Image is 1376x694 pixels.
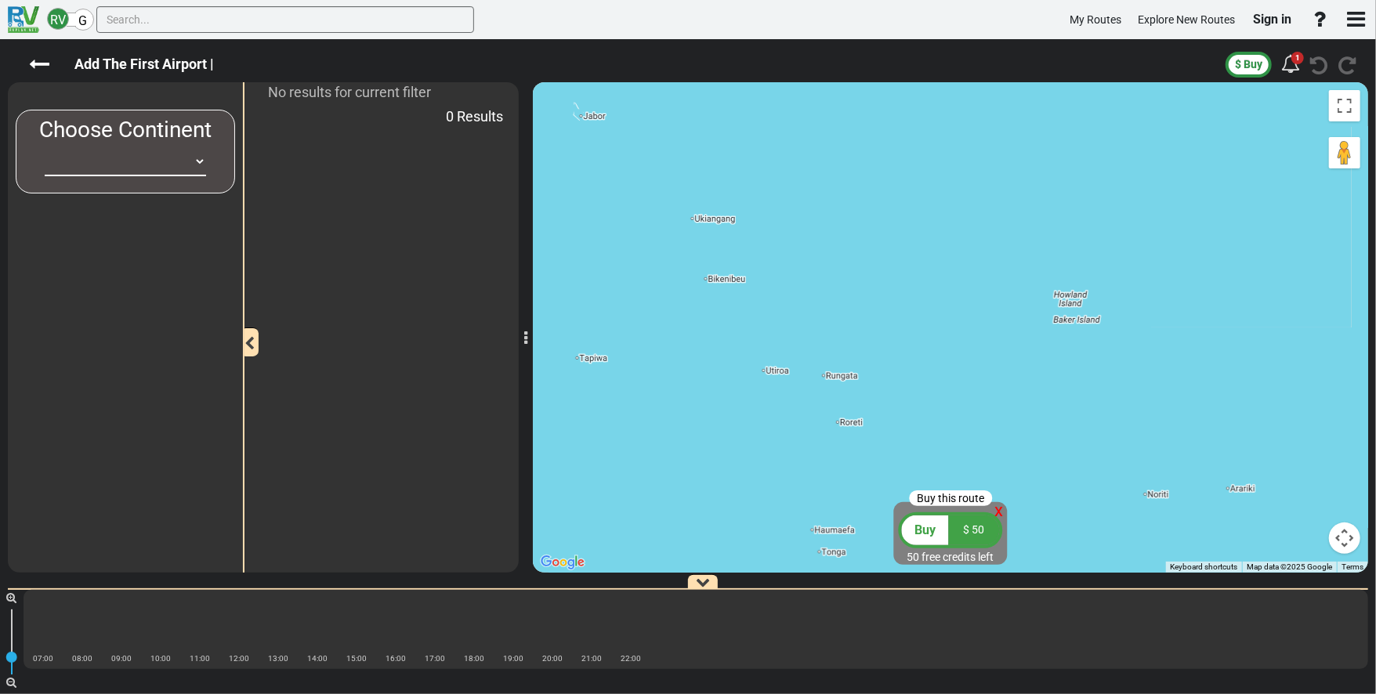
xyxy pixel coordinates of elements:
a: Sign in [1246,3,1298,36]
div: 13:00 [259,651,298,666]
div: 21:00 [572,651,611,666]
span: Choose Continent [39,117,212,143]
span: $ Buy [1235,58,1262,70]
div: 09:00 [102,651,141,666]
div: | [533,663,572,678]
span: No results for current filter [268,84,431,100]
span: Buy this route [918,492,985,504]
div: | [298,663,337,678]
div: 22:00 [611,651,650,666]
span: Explore New Routes [1138,13,1235,26]
div: 1 [1281,51,1300,78]
div: 16:00 [376,651,415,666]
div: | [454,663,494,678]
div: 19:00 [494,651,533,666]
a: Terms (opens in new tab) [1342,562,1363,571]
div: 15:00 [337,651,376,666]
div: 18:00 [454,651,494,666]
div: | [259,663,298,678]
label: Add The First Airport | [59,51,230,78]
div: 07:00 [24,651,63,666]
img: RvPlanetLogo.png [8,6,39,33]
div: G [72,9,94,31]
div: | [102,663,141,678]
span: $ 50 [964,523,985,536]
span: Sign in [1253,12,1291,27]
div: 1 [1291,52,1304,64]
div: 0 Results [442,103,507,131]
div: | [180,663,219,678]
span: free credits left [922,551,994,563]
button: Map camera controls [1329,522,1360,554]
a: My Routes [1063,5,1128,35]
button: Drag Pegman onto the map to open Street View [1329,137,1360,168]
div: | [376,663,415,678]
span: x [995,501,1004,520]
div: | [24,663,63,678]
div: | [219,663,259,678]
span: 50 [907,551,920,563]
div: 08:00 [63,651,102,666]
div: | [415,663,454,678]
div: | [494,663,533,678]
span: Buy [914,522,936,537]
span: G [79,13,88,28]
button: Buy $ 50 [894,511,1008,549]
span: Map data ©2025 Google [1247,562,1332,571]
div: 20:00 [533,651,572,666]
input: Search... [96,6,474,33]
div: | [611,663,650,678]
span: My Routes [1070,13,1121,26]
button: Keyboard shortcuts [1170,562,1237,573]
div: | [572,663,611,678]
div: 17:00 [415,651,454,666]
div: x [995,498,1004,522]
div: 10:00 [141,651,180,666]
div: | [63,663,102,678]
a: Explore New Routes [1131,5,1242,35]
div: | [337,663,376,678]
button: $ Buy [1226,52,1272,78]
div: | [141,663,180,678]
div: 14:00 [298,651,337,666]
a: Open this area in Google Maps (opens a new window) [537,552,588,573]
img: Google [537,552,588,573]
div: 11:00 [180,651,219,666]
span: RV [50,13,66,27]
div: 12:00 [219,651,259,666]
button: Toggle fullscreen view [1329,90,1360,121]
